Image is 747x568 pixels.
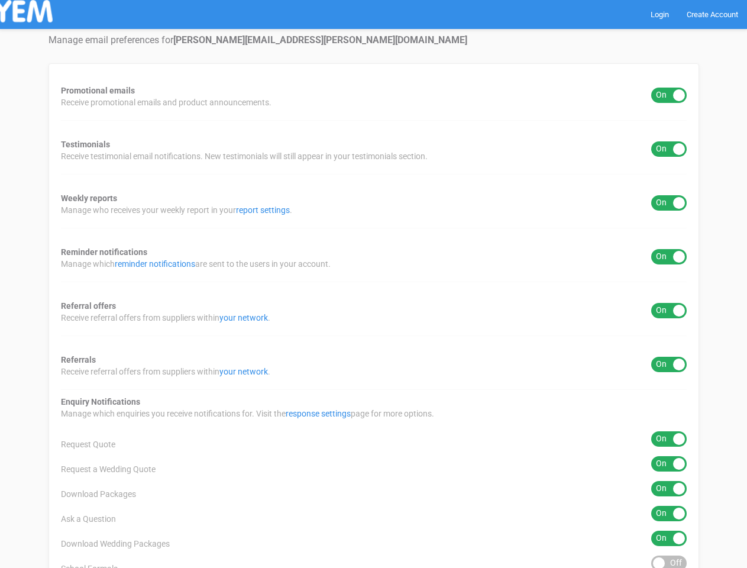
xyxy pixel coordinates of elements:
[61,140,110,149] strong: Testimonials
[61,204,292,216] span: Manage who receives your weekly report in your .
[61,366,270,377] span: Receive referral offers from suppliers within .
[61,193,117,203] strong: Weekly reports
[61,301,116,311] strong: Referral offers
[61,247,147,257] strong: Reminder notifications
[61,355,96,364] strong: Referrals
[61,258,331,270] span: Manage which are sent to the users in your account.
[61,312,270,324] span: Receive referral offers from suppliers within .
[173,34,467,46] strong: [PERSON_NAME][EMAIL_ADDRESS][PERSON_NAME][DOMAIN_NAME]
[61,408,434,419] span: Manage which enquiries you receive notifications for. Visit the page for more options.
[61,397,140,406] strong: Enquiry Notifications
[219,313,268,322] a: your network
[219,367,268,376] a: your network
[61,488,136,500] span: Download Packages
[61,438,115,450] span: Request Quote
[61,463,156,475] span: Request a Wedding Quote
[61,96,271,108] span: Receive promotional emails and product announcements.
[61,150,428,162] span: Receive testimonial email notifications. New testimonials will still appear in your testimonials ...
[236,205,290,215] a: report settings
[61,86,135,95] strong: Promotional emails
[115,259,195,269] a: reminder notifications
[48,35,699,46] h4: Manage email preferences for
[61,513,116,525] span: Ask a Question
[286,409,351,418] a: response settings
[61,538,170,550] span: Download Wedding Packages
